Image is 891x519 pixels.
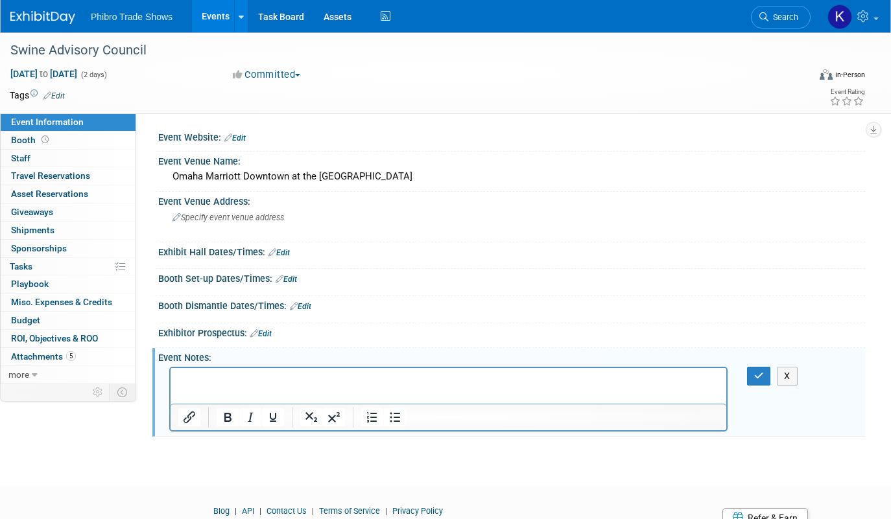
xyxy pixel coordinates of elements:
div: Booth Dismantle Dates/Times: [158,296,865,313]
span: more [8,369,29,380]
span: Shipments [11,225,54,235]
a: Edit [43,91,65,100]
span: Giveaways [11,207,53,217]
div: Exhibitor Prospectus: [158,323,865,340]
a: Booth [1,132,136,149]
button: Superscript [323,408,345,426]
a: Staff [1,150,136,167]
span: Staff [11,153,30,163]
span: (2 days) [80,71,107,79]
span: Asset Reservations [11,189,88,199]
span: | [309,506,317,516]
img: Karol Ehmen [827,5,852,29]
span: Sponsorships [11,243,67,253]
span: Tasks [10,261,32,271]
a: Asset Reservations [1,185,136,203]
a: more [1,366,136,384]
span: Travel Reservations [11,170,90,181]
a: Shipments [1,222,136,239]
span: Budget [11,315,40,325]
td: Tags [10,89,65,102]
button: Bullet list [384,408,406,426]
div: Event Notes: [158,348,865,364]
span: ROI, Objectives & ROO [11,333,98,343]
div: Exhibit Hall Dates/Times: [158,242,865,259]
span: to [38,69,50,79]
span: | [382,506,390,516]
div: Event Format [739,67,865,87]
a: Contact Us [267,506,307,516]
img: Format-Inperson.png [820,69,833,80]
span: [DATE] [DATE] [10,68,78,80]
a: Travel Reservations [1,167,136,185]
div: Omaha Marriott Downtown at the [GEOGRAPHIC_DATA] [168,167,855,187]
a: Edit [268,248,290,257]
div: In-Person [835,70,865,80]
a: Playbook [1,275,136,293]
a: Misc. Expenses & Credits [1,294,136,311]
button: Committed [228,68,305,82]
a: Search [751,6,811,29]
button: Insert/edit link [178,408,200,426]
button: Bold [217,408,239,426]
span: Specify event venue address [172,213,284,222]
div: Swine Advisory Council [6,39,792,62]
a: ROI, Objectives & ROO [1,330,136,347]
span: Phibro Trade Shows [91,12,172,22]
span: | [256,506,265,516]
span: Event Information [11,117,84,127]
span: 5 [66,351,76,361]
a: Tasks [1,258,136,275]
div: Booth Set-up Dates/Times: [158,269,865,286]
td: Personalize Event Tab Strip [87,384,110,400]
iframe: Rich Text Area [171,368,726,404]
button: X [777,367,798,386]
span: Playbook [11,279,49,289]
div: Event Rating [829,89,864,95]
a: Edit [276,275,297,284]
div: Event Venue Address: [158,192,865,208]
button: Underline [262,408,284,426]
a: API [242,506,254,516]
a: Edit [224,133,246,143]
span: Booth [11,135,51,145]
a: Edit [250,329,272,338]
div: Event Website: [158,128,865,144]
span: Booth not reserved yet [39,135,51,144]
img: ExhibitDay [10,11,75,24]
a: Attachments5 [1,348,136,365]
span: Attachments [11,351,76,362]
span: Search [768,12,798,22]
a: Event Information [1,113,136,131]
a: Giveaways [1,203,136,221]
button: Italic [239,408,261,426]
div: Event Venue Name: [158,152,865,168]
button: Numbered list [361,408,383,426]
a: Privacy Policy [392,506,443,516]
a: Budget [1,312,136,329]
a: Blog [213,506,230,516]
span: | [232,506,240,516]
a: Sponsorships [1,240,136,257]
a: Terms of Service [319,506,380,516]
button: Subscript [300,408,322,426]
td: Toggle Event Tabs [110,384,136,400]
a: Edit [290,302,311,311]
span: Misc. Expenses & Credits [11,297,112,307]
